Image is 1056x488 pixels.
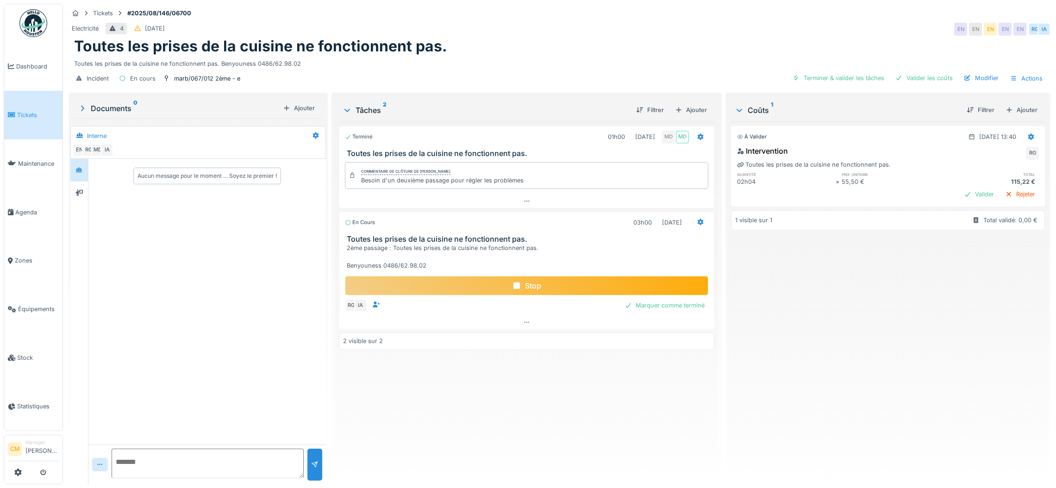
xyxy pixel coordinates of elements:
span: Zones [15,256,59,265]
div: Total validé: 0,00 € [983,216,1037,225]
h1: Toutes les prises de la cuisine ne fonctionnent pas. [74,38,447,55]
span: Statistiques [17,402,59,411]
div: Ajouter [671,104,711,116]
div: Documents [78,103,279,114]
h6: quantité [737,171,836,177]
a: Dashboard [4,42,62,91]
div: RG [345,299,358,312]
div: EN [984,23,997,36]
sup: 0 [133,103,137,114]
a: Agenda [4,188,62,237]
div: Commentaire de clôture de [PERSON_NAME] [361,169,450,175]
span: Maintenance [18,159,59,168]
span: Agenda [15,208,59,217]
div: EN [1013,23,1026,36]
h6: prix unitaire [842,171,940,177]
div: Ajouter [279,102,319,114]
sup: 1 [771,105,773,116]
div: Rejeter [1001,188,1039,200]
div: × [836,177,842,186]
div: Stop [345,276,709,295]
div: Tâches [343,105,629,116]
div: [DATE] 13:40 [979,132,1016,141]
div: Coûts [735,105,959,116]
div: Filtrer [963,104,998,116]
div: 01h00 [608,132,625,141]
div: Marquer comme terminé [621,299,708,312]
div: 2 visible sur 2 [343,337,383,345]
div: 55,50 € [842,177,940,186]
a: Maintenance [4,139,62,188]
div: RG [82,144,95,156]
div: IA [354,299,367,312]
strong: #2025/08/146/06700 [124,9,195,18]
li: CM [8,442,22,456]
h3: Toutes les prises de la cuisine ne fonctionnent pas. [347,149,711,158]
div: 2ème passage : Toutes les prises de la cuisine ne fonctionnent pas. Benyouness 0486/62.98.02 [347,244,711,270]
div: En cours [130,74,156,83]
a: Zones [4,237,62,285]
div: 4 [120,24,124,33]
span: Dashboard [16,62,59,71]
div: Valider [960,188,998,200]
li: [PERSON_NAME] [25,439,59,459]
img: Badge_color-CXgf-gQk.svg [19,9,47,37]
div: [DATE] [145,24,165,33]
div: marb/067/012 2ème - e [174,74,240,83]
div: IA [100,144,113,156]
a: Tickets [4,91,62,139]
div: Actions [1006,72,1047,85]
div: Incident [87,74,109,83]
div: Manager [25,439,59,446]
div: Toutes les prises de la cuisine ne fonctionnent pas. [737,160,891,169]
div: Intervention [737,145,788,156]
div: 02h04 [737,177,836,186]
div: Besoin d'un deuxième passage pour régler les problèmes [361,176,524,185]
a: Stock [4,333,62,382]
div: Interne [87,131,106,140]
div: EN [73,144,86,156]
div: Modifier [960,72,1002,84]
div: IA [1037,23,1050,36]
div: EN [999,23,1012,36]
div: MD [91,144,104,156]
div: MD [662,131,675,144]
span: Tickets [17,111,59,119]
div: EN [969,23,982,36]
a: Équipements [4,285,62,334]
a: CM Manager[PERSON_NAME] [8,439,59,461]
div: Aucun message pour le moment … Soyez le premier ! [137,172,277,180]
div: Valider les coûts [892,72,956,84]
div: Filtrer [632,104,668,116]
div: Terminé [345,133,373,141]
div: À valider [737,133,767,141]
div: 115,22 € [940,177,1039,186]
div: 1 visible sur 1 [735,216,772,225]
span: Équipements [18,305,59,313]
span: Stock [17,353,59,362]
div: Ajouter [1002,104,1041,116]
div: Tickets [93,9,113,18]
div: Electricité [72,24,99,33]
div: Terminer & valider les tâches [789,72,888,84]
sup: 2 [383,105,387,116]
div: Toutes les prises de la cuisine ne fonctionnent pas. Benyouness 0486/62.98.02 [74,56,1045,68]
div: [DATE] [635,132,655,141]
div: RG [1026,147,1039,160]
div: RG [1028,23,1041,36]
h6: total [940,171,1039,177]
div: EN [954,23,967,36]
div: En cours [345,219,375,226]
h3: Toutes les prises de la cuisine ne fonctionnent pas. [347,235,711,244]
div: 03h00 [633,218,652,227]
div: MD [676,131,689,144]
a: Statistiques [4,382,62,431]
div: [DATE] [662,218,682,227]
